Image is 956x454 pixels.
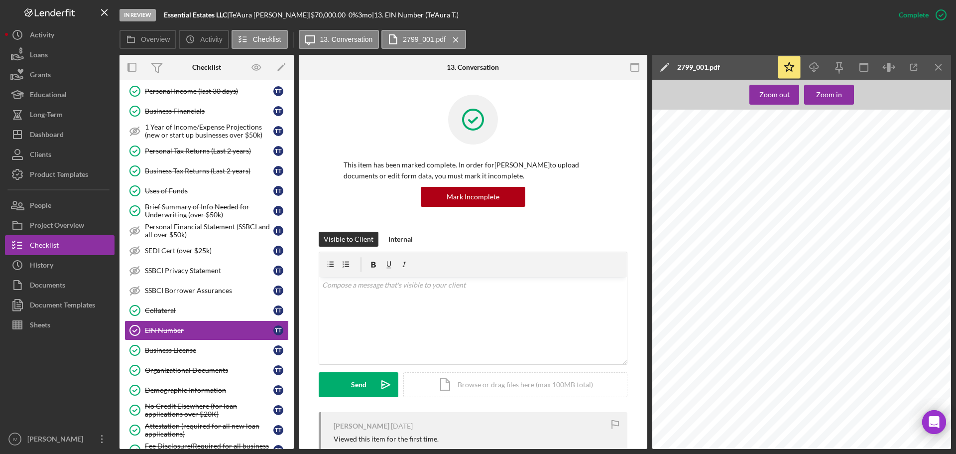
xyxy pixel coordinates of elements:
[5,85,115,105] button: Educational
[324,232,373,247] div: Visible to Client
[349,11,358,19] div: 0 %
[145,287,273,295] div: SSBCI Borrower Assurances
[5,195,115,215] button: People
[922,410,946,434] div: Open Intercom Messenger
[229,11,311,19] div: Te'Aura [PERSON_NAME] |
[5,125,115,145] a: Dashboard
[30,255,53,278] div: History
[124,181,289,201] a: Uses of FundsTT
[124,241,289,261] a: SEDI Cert (over $25k)TT
[388,232,413,247] div: Internal
[145,167,273,175] div: Business Tax Returns (Last 2 years)
[25,429,90,452] div: [PERSON_NAME]
[273,106,283,116] div: T T
[447,63,499,71] div: 13. Conversation
[124,281,289,301] a: SSBCI Borrower AssurancesTT
[5,235,115,255] a: Checklist
[145,422,273,438] div: Attestation (required for all new loan applications)
[145,87,273,95] div: Personal Income (last 30 days)
[311,11,349,19] div: $70,000.00
[30,275,65,298] div: Documents
[5,105,115,125] button: Long-Term
[124,340,289,360] a: Business LicenseTT
[320,35,373,43] label: 13. Conversation
[273,325,283,335] div: T T
[30,215,84,238] div: Project Overview
[30,195,51,218] div: People
[403,35,446,43] label: 2799_001.pdf
[5,45,115,65] button: Loans
[124,360,289,380] a: Organizational DocumentsTT
[273,166,283,176] div: T T
[145,326,273,334] div: EIN Number
[273,286,283,296] div: T T
[319,372,398,397] button: Send
[200,35,222,43] label: Activity
[334,435,439,443] div: Viewed this item for the first time.
[5,25,115,45] button: Activity
[124,400,289,420] a: No Credit Elsewhere (for loan applications over $20K)TT
[804,85,854,105] button: Zoom in
[164,11,229,19] div: |
[5,255,115,275] button: History
[5,295,115,315] button: Document Templates
[273,266,283,276] div: T T
[124,380,289,400] a: Demographic InformationTT
[164,10,227,19] b: Essential Estates LLC
[145,386,273,394] div: Demographic Information
[12,437,17,442] text: IV
[5,145,115,164] a: Clients
[124,161,289,181] a: Business Tax Returns (Last 2 years)TT
[30,25,54,47] div: Activity
[124,201,289,221] a: Brief Summary of Info Needed for Underwriting (over $50k)TT
[119,9,156,21] div: In Review
[124,141,289,161] a: Personal Tax Returns (Last 2 years)TT
[749,85,799,105] button: Zoom out
[351,372,366,397] div: Send
[344,159,602,182] p: This item has been marked complete. In order for [PERSON_NAME] to upload documents or edit form d...
[273,246,283,256] div: T T
[816,85,842,105] div: Zoom in
[334,422,389,430] div: [PERSON_NAME]
[899,5,929,25] div: Complete
[145,187,273,195] div: Uses of Funds
[391,422,413,430] time: 2025-07-19 17:13
[145,147,273,155] div: Personal Tax Returns (Last 2 years)
[5,275,115,295] button: Documents
[124,81,289,101] a: Personal Income (last 30 days)TT
[5,164,115,184] button: Product Templates
[30,145,51,167] div: Clients
[124,221,289,241] a: Personal Financial Statement (SSBCI and all over $50k)TT
[381,30,466,49] button: 2799_001.pdf
[30,164,88,187] div: Product Templates
[273,385,283,395] div: T T
[232,30,288,49] button: Checklist
[30,65,51,87] div: Grants
[179,30,229,49] button: Activity
[273,206,283,216] div: T T
[759,85,790,105] div: Zoom out
[273,305,283,315] div: T T
[273,86,283,96] div: T T
[30,295,95,317] div: Document Templates
[124,121,289,141] a: 1 Year of Income/Expense Projections (new or start up businesses over $50k)TT
[192,63,221,71] div: Checklist
[30,45,48,67] div: Loans
[447,187,499,207] div: Mark Incomplete
[5,65,115,85] button: Grants
[145,346,273,354] div: Business License
[677,63,720,71] div: 2799_001.pdf
[145,203,273,219] div: Brief Summary of Info Needed for Underwriting (over $50k)
[5,315,115,335] a: Sheets
[383,232,418,247] button: Internal
[145,107,273,115] div: Business Financials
